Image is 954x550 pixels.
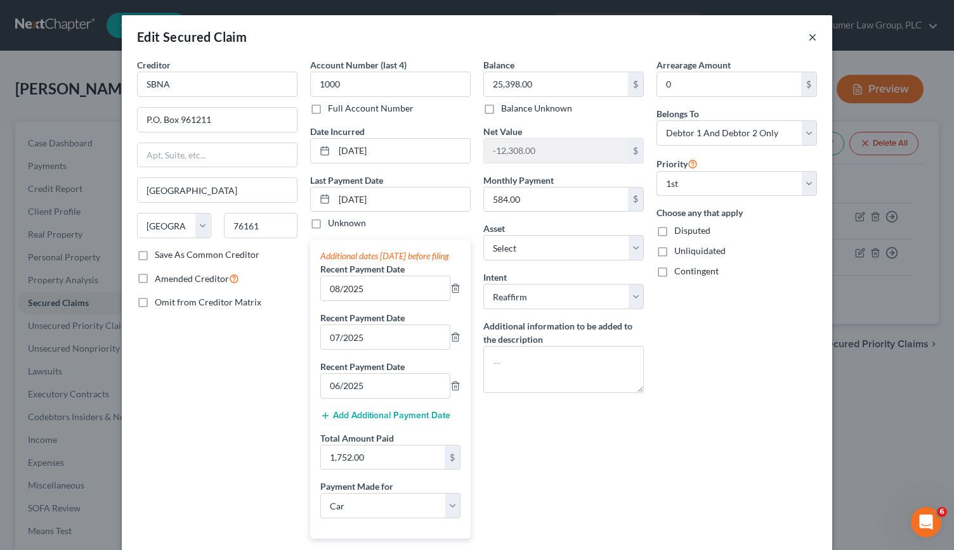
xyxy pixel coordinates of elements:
[801,72,816,96] div: $
[224,213,298,238] input: Enter zip...
[138,143,297,167] input: Apt, Suite, etc...
[334,188,470,212] input: MM/DD/YYYY
[137,60,171,70] span: Creditor
[483,223,505,234] span: Asset
[138,108,297,132] input: Enter address...
[657,156,698,171] label: Priority
[657,72,801,96] input: 0.00
[320,250,461,262] div: Additional dates [DATE] before filing
[321,445,445,470] input: 0.00
[628,72,643,96] div: $
[137,28,247,46] div: Edit Secured Claim
[501,102,572,115] label: Balance Unknown
[328,217,366,229] label: Unknown
[483,125,522,138] label: Net Value
[310,72,471,97] input: XXXX
[484,188,628,212] input: 0.00
[328,102,414,115] label: Full Account Number
[310,125,365,138] label: Date Incurred
[138,178,297,202] input: Enter city...
[657,58,731,72] label: Arrearage Amount
[808,29,817,44] button: ×
[320,262,405,276] label: Recent Payment Date
[155,248,259,261] label: Save As Common Creditor
[320,360,405,373] label: Recent Payment Date
[483,174,554,187] label: Monthly Payment
[310,174,383,187] label: Last Payment Date
[483,58,514,72] label: Balance
[674,225,710,236] span: Disputed
[320,432,394,445] label: Total Amount Paid
[628,188,643,212] div: $
[320,311,405,324] label: Recent Payment Date
[674,265,719,276] span: Contingent
[321,276,450,300] input: --
[657,206,817,219] label: Choose any that apply
[484,72,628,96] input: 0.00
[657,108,699,119] span: Belongs To
[484,139,628,163] input: 0.00
[483,319,644,346] label: Additional information to be added to the description
[320,411,450,421] button: Add Additional Payment Date
[937,507,947,517] span: 6
[674,245,726,256] span: Unliquidated
[155,297,261,307] span: Omit from Creditor Matrix
[137,72,297,97] input: Search creditor by name...
[310,58,407,72] label: Account Number (last 4)
[628,139,643,163] div: $
[155,273,229,284] span: Amended Creditor
[320,480,393,493] label: Payment Made for
[483,271,507,284] label: Intent
[321,325,450,349] input: --
[321,374,450,398] input: --
[334,139,470,163] input: MM/DD/YYYY
[911,507,941,537] iframe: Intercom live chat
[445,445,460,470] div: $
